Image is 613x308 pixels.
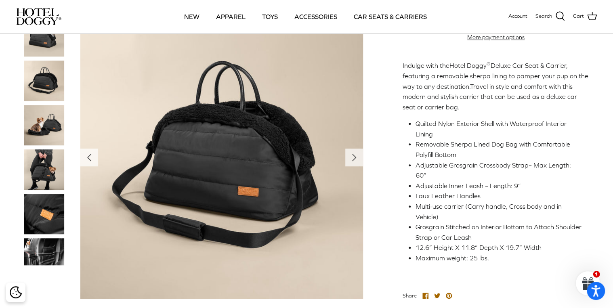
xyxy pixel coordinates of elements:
span: Deluxe Car Seat & Carrier, featuring a removable sherpa lining to pamper your pup on the way to a... [403,62,588,90]
li: Adjustable Inner Leash – Length: 9” [416,181,583,191]
div: Primary navigation [120,3,491,30]
img: hoteldoggycom [16,8,61,25]
li: Quilted Nylon Exterior Shell with Waterproof Interior Lining [416,119,583,139]
sup: ® [487,61,491,67]
div: Cookie policy [6,283,25,302]
li: Maximum weight: 25 lbs. [416,253,583,264]
button: Cookie policy [8,285,23,300]
a: APPAREL [209,3,253,30]
li: Faux Leather Handles [416,191,583,201]
button: Previous [80,149,98,166]
a: TOYS [255,3,285,30]
li: Multi-use carrier (Carry handle, Cross body and in Vehicle) [416,201,583,222]
a: Search [535,11,565,22]
li: Removable Sherpa Lined Dog Bag with Comfortable Polyfill Bottom [416,139,583,160]
a: Cart [573,11,597,22]
a: Account [508,12,527,21]
li: 12.6” Height X 11.8” Depth X 19.7” Width [416,243,583,253]
img: Cookie policy [10,286,22,298]
a: More payment options [403,34,589,41]
a: NEW [177,3,207,30]
li: Adjustable Grosgrain Crossbody Strap– Max Length: 60” [416,160,583,181]
a: ACCESSORIES [287,3,344,30]
span: Indulge with the [403,62,449,69]
span: Hotel Doggy [449,62,487,69]
span: Share [403,292,417,298]
span: Search [535,12,552,21]
button: Next [345,149,363,166]
li: Grosgrain Stitched on Interior Bottom to Attach Shoulder Strap or Car Leash [416,222,583,243]
span: Travel in style and comfort with this modern and stylish carrier that can be used as a deluxe car... [403,83,577,111]
span: Account [508,13,527,19]
a: CAR SEATS & CARRIERS [346,3,434,30]
span: Cart [573,12,584,21]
